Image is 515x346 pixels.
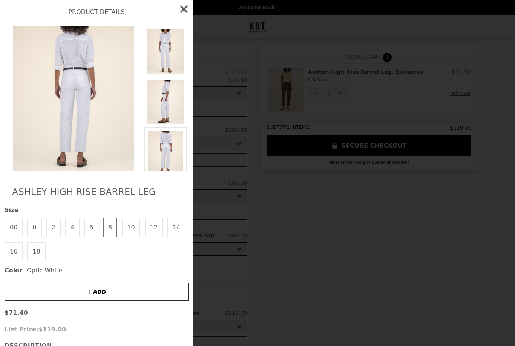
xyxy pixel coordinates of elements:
[5,308,189,317] p: $71.40
[5,283,189,301] button: + ADD
[5,266,22,275] span: Color
[5,206,189,215] span: Size
[84,218,98,237] button: 6
[145,218,163,237] button: 12
[27,218,41,237] button: 0
[27,242,45,261] button: 18
[12,186,181,198] h2: Ashley High Rise Barrel Leg
[5,242,23,261] button: 16
[103,218,117,237] button: 8
[5,266,189,275] div: Optic White
[167,218,185,237] button: 14
[5,325,189,334] p: List Price:
[38,326,66,333] span: $119.00
[144,77,187,127] img: 8 / Optic White
[122,218,140,237] button: 10
[144,127,187,177] img: 8 / Optic White
[144,26,187,77] img: 8 / Optic White
[46,218,61,237] button: 2
[5,26,143,171] img: 8 / Optic White
[65,218,80,237] button: 4
[5,218,23,237] button: 00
